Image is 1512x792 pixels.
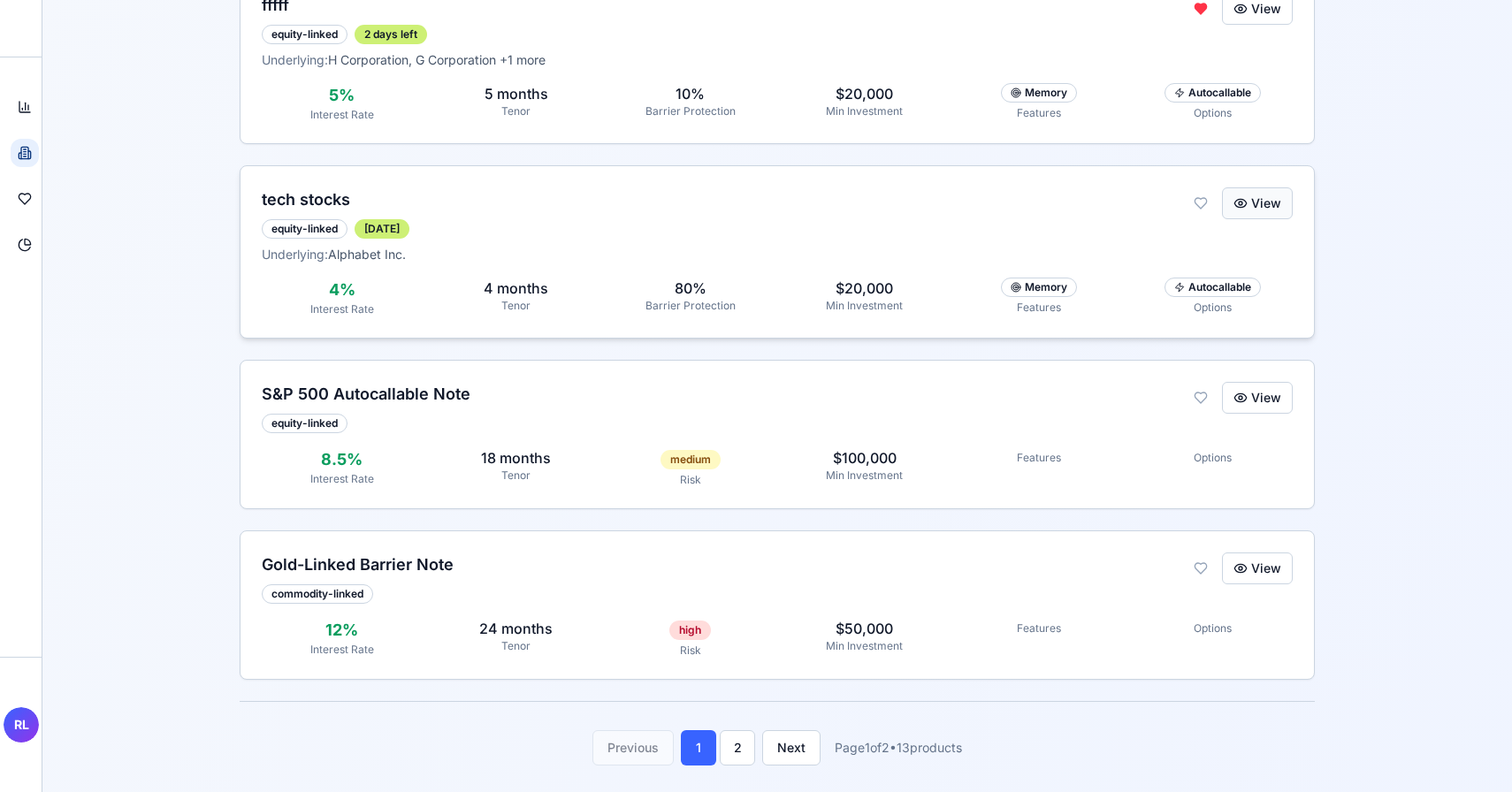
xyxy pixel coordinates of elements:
button: View [1222,187,1293,219]
div: high [669,621,711,640]
div: 18 months [436,447,596,468]
div: Features [958,301,1119,315]
div: commodity-linked [262,584,373,604]
button: 1 [681,730,716,765]
div: medium [661,450,721,469]
div: 10 % [610,83,770,104]
div: 80 % [610,278,770,299]
div: Page 1 of 2 • 13 products [835,739,962,757]
div: equity-linked [262,219,347,239]
div: Tenor [436,639,596,653]
div: 4 months [436,278,596,299]
div: Memory [1001,83,1077,103]
div: 24 months [436,618,596,639]
div: Risk [610,473,770,487]
div: Interest Rate [262,643,422,657]
button: Next [762,730,821,765]
div: $20,000 [784,83,944,104]
button: View [1222,552,1293,584]
div: $50,000 [784,618,944,639]
div: Tenor [436,299,596,313]
div: Risk [610,643,770,658]
span: RL [4,707,39,742]
div: equity-linked [262,414,347,433]
div: $20,000 [784,278,944,299]
div: Features [958,621,1119,636]
h3: S&P 500 Autocallable Note [262,382,1172,407]
span: Underlying: [262,52,328,67]
div: [DATE] [355,219,409,239]
div: 12% [262,618,422,643]
div: Memory [1001,278,1077,297]
button: View [1222,382,1293,414]
div: Autocallable [1165,278,1261,297]
div: Tenor [436,104,596,118]
div: H Corporation, G Corporation +1 more [262,51,1172,69]
h3: tech stocks [262,187,1172,212]
div: Min Investment [784,639,944,653]
div: Features [958,451,1119,465]
span: Underlying: [262,247,328,262]
button: RL [4,686,38,764]
div: Options [1133,451,1293,465]
div: Tenor [436,468,596,483]
div: 5 months [436,83,596,104]
div: Barrier Protection [610,104,770,118]
div: Min Investment [784,104,944,118]
div: Options [1133,621,1293,636]
div: Options [1133,301,1293,315]
h3: Gold-Linked Barrier Note [262,552,1172,577]
div: 5% [262,83,422,108]
div: 8.5% [262,447,422,472]
div: 2 days left [355,25,427,44]
div: Alphabet Inc. [262,246,1172,263]
div: Autocallable [1165,83,1261,103]
div: Features [958,106,1119,120]
div: Min Investment [784,468,944,483]
div: Interest Rate [262,108,422,122]
div: Min Investment [784,299,944,313]
div: Interest Rate [262,302,422,316]
button: 2 [720,730,755,765]
div: equity-linked [262,25,347,44]
div: Interest Rate [262,472,422,486]
div: Barrier Protection [610,299,770,313]
div: $100,000 [784,447,944,468]
div: 4% [262,278,422,302]
div: Options [1133,106,1293,120]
